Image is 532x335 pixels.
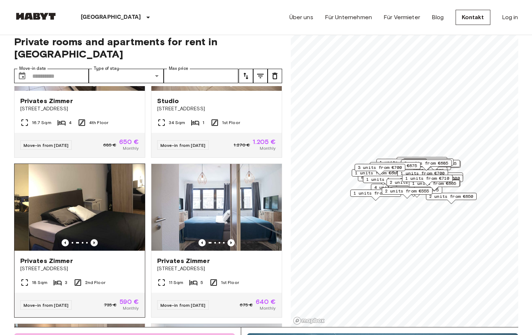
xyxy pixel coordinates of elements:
span: 5 [201,279,203,286]
span: Move-in from [DATE] [160,143,206,148]
span: 16.7 Sqm [32,119,51,126]
span: Studio [157,97,179,105]
div: Map marker [382,187,432,199]
div: Map marker [403,158,453,170]
span: 1st Floor [221,279,239,286]
span: Monthly [123,305,139,311]
div: Map marker [352,169,402,181]
span: Move-in from [DATE] [24,143,69,148]
span: [STREET_ADDRESS] [157,105,276,113]
div: Map marker [426,193,477,204]
span: 650 € [119,139,139,145]
div: Map marker [355,164,405,175]
img: Marketing picture of unit DE-04-027-001-01HF [29,164,159,251]
span: Private rooms and apartments for rent in [GEOGRAPHIC_DATA] [14,35,282,60]
span: 2 units from €685 [404,160,448,166]
span: Monthly [260,305,276,311]
span: 1.205 € [253,139,276,145]
span: 1 units from €665 [412,180,456,187]
button: Choose date [15,69,29,83]
div: Map marker [402,175,453,186]
div: Map marker [410,175,463,186]
a: Für Vermieter [384,13,420,22]
a: Über uns [289,13,313,22]
span: 675 € [240,302,253,308]
span: 685 € [103,142,116,148]
span: 1 units from €700 [401,170,445,177]
span: Privates Zimmer [157,256,210,265]
p: [GEOGRAPHIC_DATA] [81,13,141,22]
span: 1.270 € [234,142,250,148]
span: 735 € [104,302,117,308]
label: Type of stay [94,65,119,72]
a: Marketing picture of unit DE-04-042-001-02HFPrevious imagePrevious imagePrivates Zimmer[STREET_AD... [151,164,282,318]
span: 1 units from €700 [353,190,398,196]
span: [STREET_ADDRESS] [20,105,139,113]
span: 9 units from €1020 [413,173,460,179]
a: Blog [432,13,444,22]
span: 1 units from €675 [373,162,417,169]
a: Kontakt [456,10,490,25]
div: Map marker [391,186,442,198]
span: Privates Zimmer [20,97,73,105]
a: Marketing picture of unit DE-04-027-001-01HFMarketing picture of unit DE-04-027-001-01HFPrevious ... [14,164,145,318]
span: 1st Floor [222,119,240,126]
span: 590 € [120,298,139,305]
span: 3 [65,279,67,286]
span: 640 € [256,298,276,305]
a: Log in [502,13,518,22]
div: Map marker [401,160,452,171]
span: Move-in from [DATE] [24,302,69,308]
span: 1 units from €685 [380,159,424,166]
button: tune [268,69,282,83]
img: Marketing picture of unit DE-04-042-001-02HF [151,164,282,251]
button: tune [253,69,268,83]
label: Move-in date [19,65,46,72]
span: 4 units from €600 [374,184,418,191]
div: Map marker [410,161,461,172]
div: Map marker [376,159,427,170]
span: [STREET_ADDRESS] [20,265,139,272]
a: Für Unternehmen [325,13,372,22]
button: Previous image [198,239,206,246]
span: 1 [202,119,204,126]
span: 18 Sqm [32,279,48,286]
div: Map marker [350,190,401,201]
div: Map marker [410,179,460,191]
span: 1 units from €650 [400,157,444,164]
span: 2 units from €545 [412,160,457,167]
span: 1 units from €710 [405,175,449,182]
span: Move-in from [DATE] [160,302,206,308]
span: 2nd Floor [85,279,105,286]
span: 12 units from €600 [413,175,460,182]
div: Map marker [397,157,447,168]
span: 4th Floor [89,119,108,126]
span: 1 units from €615 [406,159,450,165]
div: Map marker [409,180,460,191]
button: Previous image [62,239,69,246]
div: Map marker [410,173,463,184]
img: Habyt [14,13,58,20]
canvas: Map [291,27,518,327]
div: Map marker [370,162,420,173]
span: Monthly [123,145,139,152]
div: Map marker [397,170,448,181]
a: Mapbox logo [293,317,325,325]
span: 2 units from €555 [385,188,429,194]
span: 11 Sqm [169,279,184,286]
button: tune [239,69,253,83]
div: Map marker [386,179,437,190]
span: 3 units from €700 [358,164,402,171]
span: 2 units from €650 [429,193,473,200]
span: 1 units from €665 [366,176,410,183]
button: Previous image [227,239,235,246]
span: 4 [69,119,72,126]
span: Monthly [260,145,276,152]
button: Previous image [91,239,98,246]
div: Map marker [363,176,414,187]
span: [STREET_ADDRESS] [157,265,276,272]
span: Privates Zimmer [20,256,73,265]
div: Map marker [409,160,460,171]
label: Max price [169,65,188,72]
span: 2 units from €690 [390,179,434,186]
